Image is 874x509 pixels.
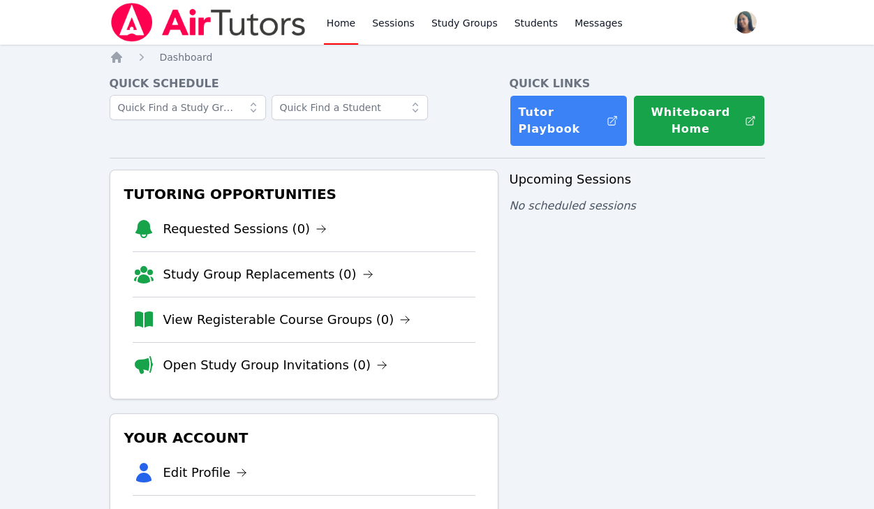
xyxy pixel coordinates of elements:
[110,50,765,64] nav: Breadcrumb
[160,52,213,63] span: Dashboard
[163,265,373,284] a: Study Group Replacements (0)
[633,95,765,147] button: Whiteboard Home
[272,95,428,120] input: Quick Find a Student
[110,75,498,92] h4: Quick Schedule
[110,3,307,42] img: Air Tutors
[121,425,487,450] h3: Your Account
[110,95,266,120] input: Quick Find a Study Group
[510,199,636,212] span: No scheduled sessions
[121,182,487,207] h3: Tutoring Opportunities
[510,95,628,147] a: Tutor Playbook
[163,463,248,482] a: Edit Profile
[510,170,765,189] h3: Upcoming Sessions
[575,16,623,30] span: Messages
[163,355,388,375] a: Open Study Group Invitations (0)
[163,219,327,239] a: Requested Sessions (0)
[163,310,411,330] a: View Registerable Course Groups (0)
[160,50,213,64] a: Dashboard
[510,75,765,92] h4: Quick Links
